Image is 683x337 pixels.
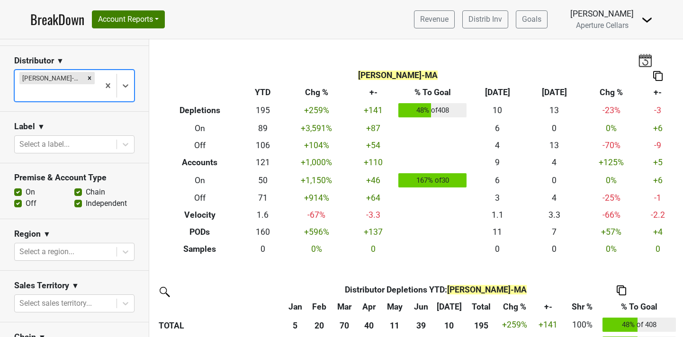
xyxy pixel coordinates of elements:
[640,171,676,190] td: +6
[583,190,640,207] td: -25 %
[640,120,676,137] td: +6
[640,223,676,240] td: +4
[539,320,557,329] span: +141
[156,190,243,207] th: Off
[583,171,640,190] td: 0 %
[156,207,243,224] th: Velocity
[26,198,36,209] label: Off
[516,10,548,28] a: Goals
[156,240,243,257] th: Samples
[381,315,408,334] th: 11
[243,120,282,137] td: 89
[37,121,45,133] span: ▼
[469,154,526,171] td: 9
[307,298,332,315] th: Feb: activate to sort column ascending
[243,223,282,240] td: 160
[469,171,526,190] td: 6
[156,154,243,171] th: Accounts
[526,240,583,257] td: 0
[282,223,351,240] td: +596 %
[583,84,640,101] th: Chg %
[526,207,583,224] td: 3.3
[282,190,351,207] td: +914 %
[358,298,381,315] th: Apr: activate to sort column ascending
[351,207,396,224] td: -3.3
[617,285,626,295] img: Copy to clipboard
[469,101,526,120] td: 10
[564,315,600,334] td: 100%
[583,207,640,224] td: -66 %
[396,84,469,101] th: % To Goal
[583,120,640,137] td: 0 %
[72,280,79,292] span: ▼
[640,84,676,101] th: +-
[640,137,676,154] td: -9
[532,298,564,315] th: +-: activate to sort column ascending
[469,190,526,207] td: 3
[282,137,351,154] td: +104 %
[502,320,527,329] span: +259%
[26,186,35,198] label: On
[433,315,465,334] th: 10
[497,298,532,315] th: Chg %: activate to sort column ascending
[92,10,165,28] button: Account Reports
[243,240,282,257] td: 0
[640,154,676,171] td: +5
[640,207,676,224] td: -2.2
[570,8,634,20] div: [PERSON_NAME]
[381,298,408,315] th: May: activate to sort column ascending
[526,154,583,171] td: 4
[14,173,135,183] h3: Premise & Account Type
[351,240,396,257] td: 0
[14,56,54,66] h3: Distributor
[583,154,640,171] td: +125 %
[282,154,351,171] td: +1,000 %
[14,122,35,132] h3: Label
[526,137,583,154] td: 13
[526,120,583,137] td: 0
[351,101,396,120] td: +141
[583,101,640,120] td: -23 %
[351,120,396,137] td: +87
[56,55,64,67] span: ▼
[19,72,84,84] div: [PERSON_NAME]-MA
[282,171,351,190] td: +1,150 %
[526,223,583,240] td: 7
[43,229,51,240] span: ▼
[583,137,640,154] td: -70 %
[282,101,351,120] td: +259 %
[641,14,653,26] img: Dropdown Menu
[433,298,465,315] th: Jul: activate to sort column ascending
[283,298,307,315] th: Jan: activate to sort column ascending
[86,198,127,209] label: Independent
[409,298,433,315] th: Jun: activate to sort column ascending
[156,120,243,137] th: On
[469,207,526,224] td: 1.1
[351,171,396,190] td: +46
[282,84,351,101] th: Chg %
[526,190,583,207] td: 4
[30,9,84,29] a: BreakDown
[283,315,307,334] th: 5
[351,154,396,171] td: +110
[156,171,243,190] th: On
[526,101,583,120] td: 13
[640,240,676,257] td: 0
[564,298,600,315] th: Shr %: activate to sort column ascending
[282,240,351,257] td: 0 %
[640,101,676,120] td: -3
[156,315,283,334] th: TOTAL
[243,154,282,171] td: 121
[156,101,243,120] th: Depletions
[307,315,332,334] th: 20
[358,71,438,80] span: [PERSON_NAME]-MA
[526,171,583,190] td: 0
[351,137,396,154] td: +54
[638,53,652,67] img: last_updated_date
[583,223,640,240] td: +57 %
[640,190,676,207] td: -1
[351,84,396,101] th: +-
[462,10,508,28] a: Distrib Inv
[469,137,526,154] td: 4
[332,315,358,334] th: 70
